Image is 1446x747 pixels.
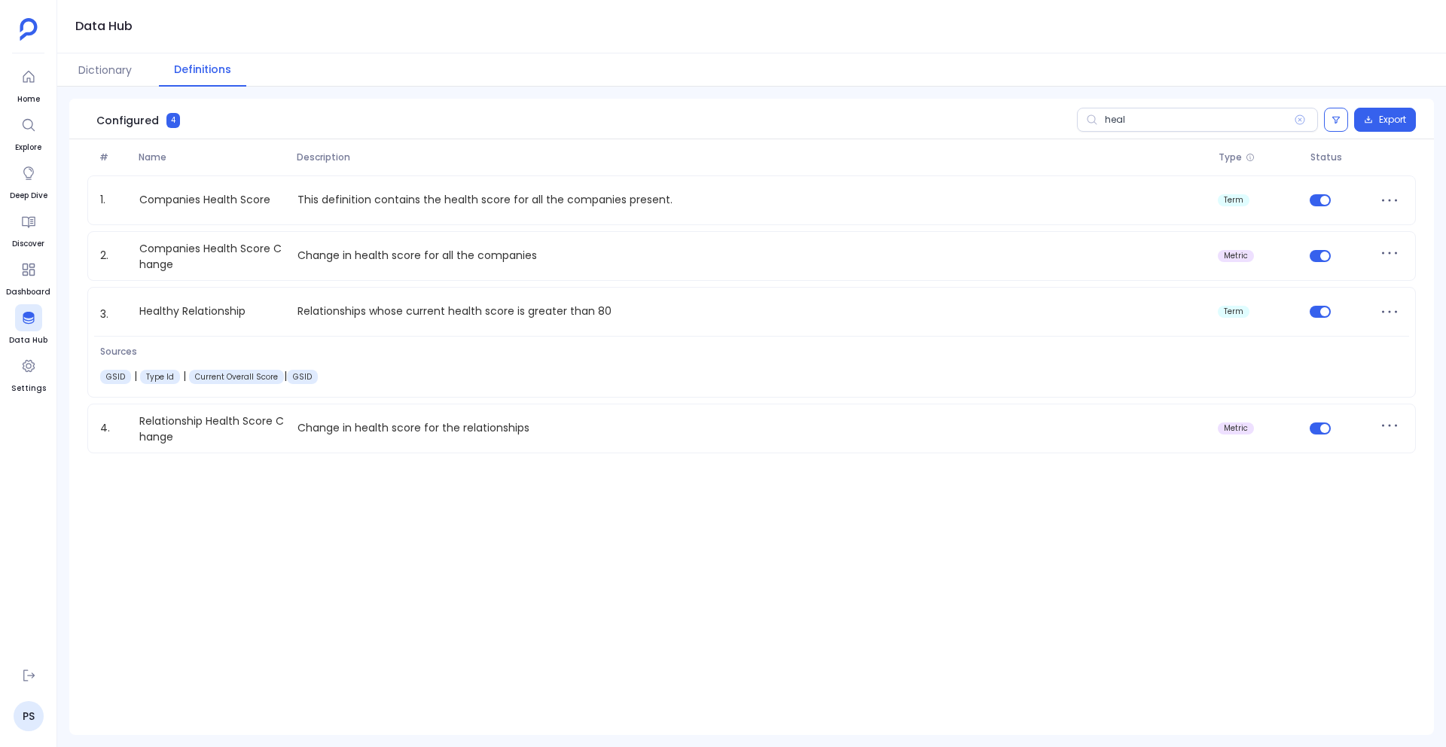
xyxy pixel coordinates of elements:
[291,151,1213,163] span: Description
[15,142,42,154] span: Explore
[1224,252,1248,261] span: metric
[146,371,174,383] span: Relationship
[1354,108,1416,132] button: Export
[93,151,133,163] span: #
[1224,196,1243,205] span: term
[11,383,46,395] span: Settings
[1379,114,1406,126] span: Export
[63,53,147,87] button: Dictionary
[1224,424,1248,433] span: metric
[133,151,291,163] span: Name
[14,701,44,731] a: PS
[291,248,1212,264] p: Change in health score for all the companies
[9,304,47,346] a: Data Hub
[133,303,252,327] a: Healthy Relationship
[15,93,42,105] span: Home
[96,113,159,128] span: Configured
[1304,151,1370,163] span: Status
[159,53,246,87] button: Definitions
[94,248,133,264] span: 2.
[10,160,47,202] a: Deep Dive
[94,192,133,208] span: 1.
[195,371,278,383] span: Relationship
[133,192,276,208] a: Companies Health Score
[20,18,38,41] img: petavue logo
[131,368,140,383] span: |
[94,303,133,327] span: 3.
[1224,307,1243,316] span: term
[133,241,291,271] a: Companies Health Score Change
[291,303,1212,327] p: Relationships whose current health score is greater than 80
[6,256,50,298] a: Dashboard
[6,286,50,298] span: Dashboard
[133,413,291,444] a: Relationship Health Score Change
[12,208,44,250] a: Discover
[15,63,42,105] a: Home
[166,113,180,128] span: 4
[1219,151,1242,163] span: Type
[1077,108,1318,132] input: Search definitions
[291,192,1212,208] p: This definition contains the health score for all the companies present.
[291,420,1212,436] p: Change in health score for the relationships
[15,111,42,154] a: Explore
[12,238,44,250] span: Discover
[100,346,318,358] span: Sources
[293,371,312,383] span: Relationship Type
[9,334,47,346] span: Data Hub
[94,420,133,436] span: 4.
[106,371,125,383] span: Relationship
[75,16,133,37] h1: Data Hub
[10,190,47,202] span: Deep Dive
[284,368,287,383] span: |
[11,352,46,395] a: Settings
[180,368,189,383] span: |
